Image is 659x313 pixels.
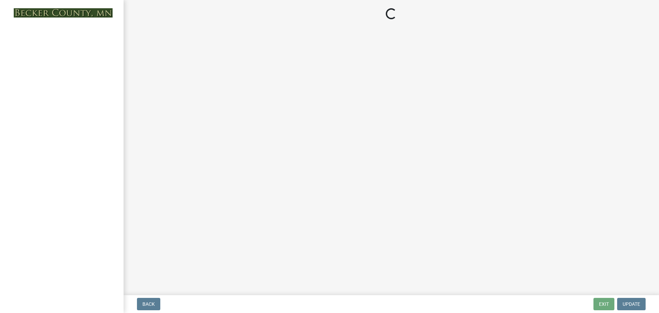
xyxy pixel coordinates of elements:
button: Update [617,298,646,310]
span: Back [142,301,155,307]
button: Back [137,298,160,310]
button: Exit [593,298,614,310]
img: Becker County, Minnesota [14,8,113,18]
span: Update [623,301,640,307]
